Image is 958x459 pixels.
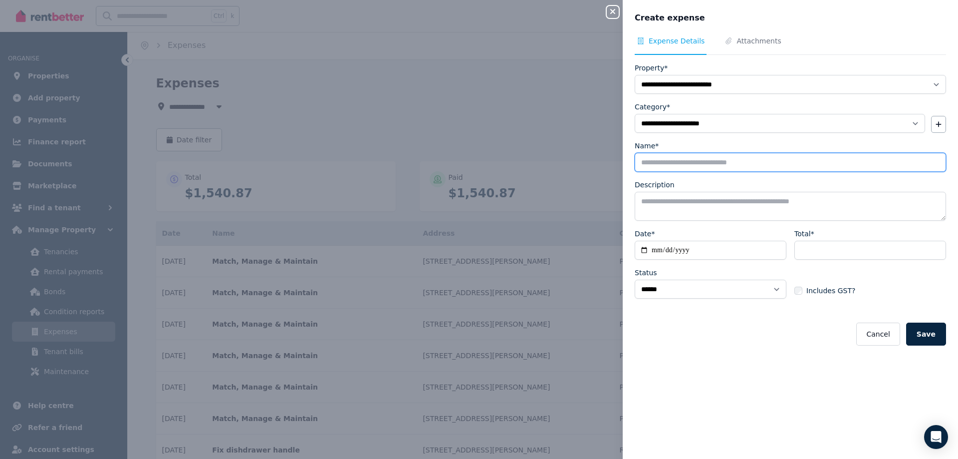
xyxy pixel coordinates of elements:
[635,102,670,112] label: Category*
[635,268,657,278] label: Status
[649,36,705,46] span: Expense Details
[806,286,855,296] span: Includes GST?
[635,36,946,55] nav: Tabs
[794,287,802,295] input: Includes GST?
[635,63,668,73] label: Property*
[856,323,900,346] button: Cancel
[635,141,659,151] label: Name*
[635,12,705,24] span: Create expense
[635,229,655,239] label: Date*
[794,229,814,239] label: Total*
[736,36,781,46] span: Attachments
[924,425,948,449] div: Open Intercom Messenger
[906,323,946,346] button: Save
[635,180,675,190] label: Description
